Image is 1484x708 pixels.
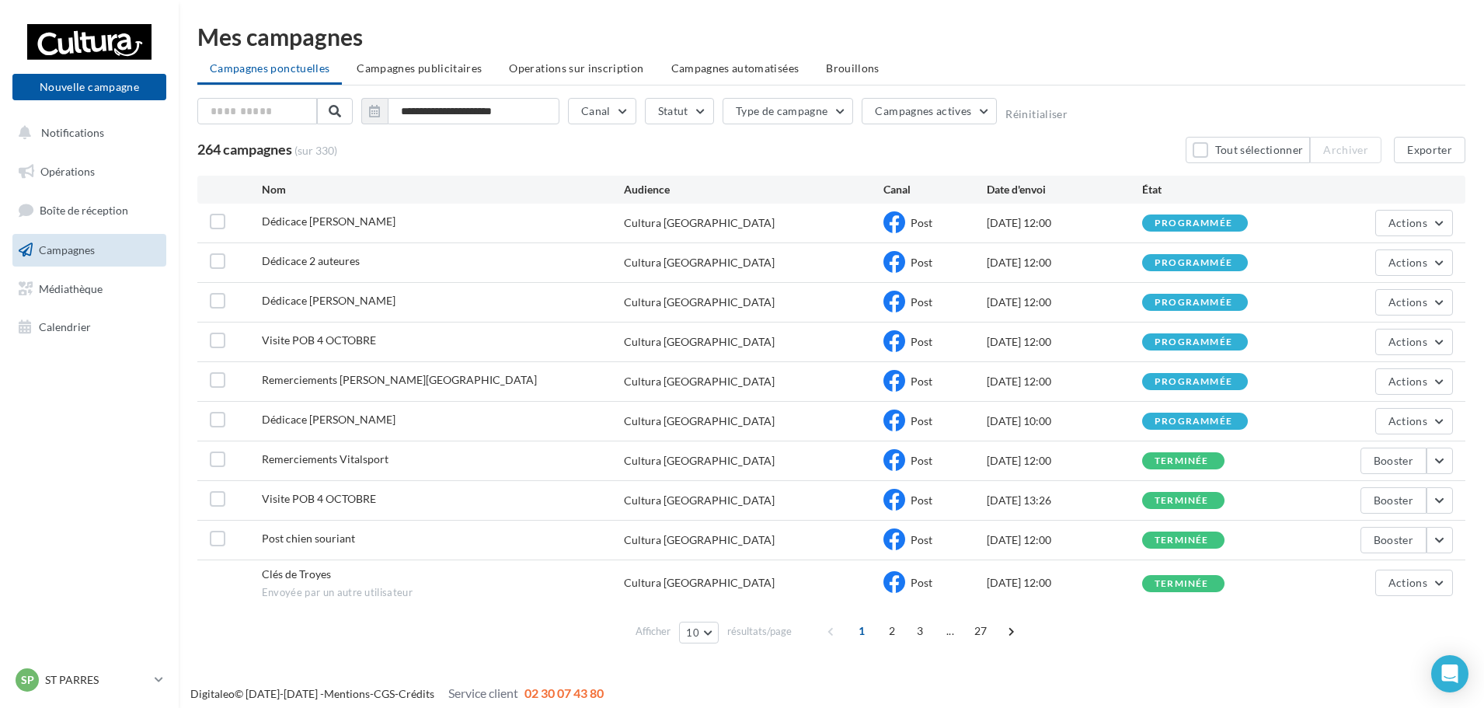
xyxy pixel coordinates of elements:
span: (sur 330) [294,143,337,159]
a: Digitaleo [190,687,235,700]
a: CGS [374,687,395,700]
div: terminée [1155,456,1209,466]
a: Boîte de réception [9,194,169,227]
span: Actions [1388,576,1427,589]
div: Canal [883,182,987,197]
span: Post [911,335,932,348]
span: Remerciements Clés de Troyes [262,373,537,386]
button: Booster [1360,527,1427,553]
button: Actions [1375,329,1453,355]
div: Cultura [GEOGRAPHIC_DATA] [624,255,775,270]
div: [DATE] 10:00 [987,413,1142,429]
span: 27 [968,619,994,643]
span: Clés de Troyes [262,567,331,581]
div: terminée [1155,535,1209,546]
div: [DATE] 12:00 [987,255,1142,270]
button: Campagnes actives [862,98,997,124]
button: Actions [1375,368,1453,395]
div: Cultura [GEOGRAPHIC_DATA] [624,334,775,350]
div: Cultura [GEOGRAPHIC_DATA] [624,215,775,231]
span: Remerciements Vitalsport [262,452,388,466]
button: Statut [645,98,714,124]
button: Actions [1375,570,1453,596]
span: Opérations [40,165,95,178]
button: Actions [1375,289,1453,316]
span: 2 [880,619,904,643]
span: Visite POB 4 OCTOBRE [262,333,376,347]
button: Actions [1375,408,1453,434]
button: Type de campagne [723,98,854,124]
span: 1 [849,619,874,643]
div: [DATE] 12:00 [987,295,1142,310]
span: Calendrier [39,320,91,333]
button: Notifications [9,117,163,149]
div: Cultura [GEOGRAPHIC_DATA] [624,532,775,548]
div: Nom [262,182,625,197]
button: Actions [1375,249,1453,276]
button: Exporter [1394,137,1465,163]
span: Médiathèque [39,281,103,295]
span: Notifications [41,126,104,139]
span: Post chien souriant [262,532,355,545]
span: SP [21,672,34,688]
div: terminée [1155,496,1209,506]
span: Actions [1388,256,1427,269]
button: Tout sélectionner [1186,137,1310,163]
span: Visite POB 4 OCTOBRE [262,492,376,505]
div: [DATE] 12:00 [987,374,1142,389]
div: [DATE] 12:00 [987,334,1142,350]
a: Médiathèque [9,273,169,305]
span: Operations sur inscription [509,61,643,75]
span: Brouillons [826,61,880,75]
div: Date d'envoi [987,182,1142,197]
span: Post [911,375,932,388]
div: [DATE] 12:00 [987,532,1142,548]
div: État [1142,182,1298,197]
span: Boîte de réception [40,204,128,217]
div: Cultura [GEOGRAPHIC_DATA] [624,413,775,429]
span: 10 [686,626,699,639]
span: Actions [1388,335,1427,348]
button: Booster [1360,487,1427,514]
div: Cultura [GEOGRAPHIC_DATA] [624,493,775,508]
span: © [DATE]-[DATE] - - - [190,687,604,700]
span: Post [911,216,932,229]
span: Actions [1388,216,1427,229]
span: Campagnes [39,243,95,256]
span: Dédicace M.A Graff [262,294,395,307]
a: Campagnes [9,234,169,267]
div: [DATE] 12:00 [987,215,1142,231]
span: Post [911,414,932,427]
span: Afficher [636,624,671,639]
div: programmée [1155,258,1232,268]
a: Opérations [9,155,169,188]
div: programmée [1155,337,1232,347]
span: résultats/page [727,624,792,639]
a: SP ST PARRES [12,665,166,695]
button: Réinitialiser [1005,108,1068,120]
div: Audience [624,182,883,197]
div: [DATE] 13:26 [987,493,1142,508]
span: Campagnes automatisées [671,61,799,75]
span: 02 30 07 43 80 [524,685,604,700]
a: Crédits [399,687,434,700]
span: Post [911,494,932,507]
div: programmée [1155,218,1232,228]
a: Calendrier [9,311,169,344]
div: Cultura [GEOGRAPHIC_DATA] [624,295,775,310]
div: Open Intercom Messenger [1431,655,1468,692]
button: 10 [679,622,719,643]
div: programmée [1155,298,1232,308]
div: Cultura [GEOGRAPHIC_DATA] [624,575,775,591]
span: Post [911,576,932,589]
span: Post [911,533,932,546]
span: Actions [1388,295,1427,309]
button: Booster [1360,448,1427,474]
span: Dédicace David Petit-Laurent [262,214,395,228]
span: Dédicace Alain Maufinet [262,413,395,426]
div: terminée [1155,579,1209,589]
span: Post [911,295,932,309]
span: Campagnes actives [875,104,971,117]
p: ST PARRES [45,672,148,688]
button: Archiver [1310,137,1381,163]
